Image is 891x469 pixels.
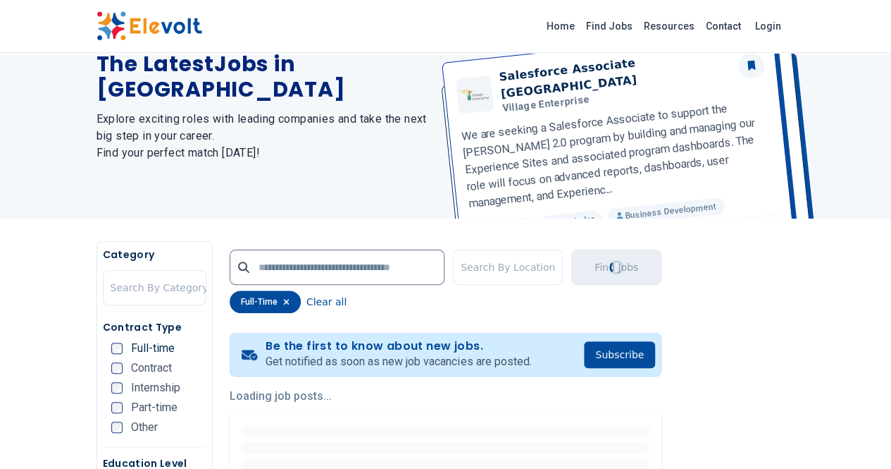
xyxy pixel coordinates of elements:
[606,257,626,277] div: Loading...
[111,402,123,413] input: Part-time
[230,388,661,405] p: Loading job posts...
[111,422,123,433] input: Other
[96,51,429,102] h1: The Latest Jobs in [GEOGRAPHIC_DATA]
[111,363,123,374] input: Contract
[96,111,429,162] h2: Explore exciting roles with leading companies and take the next big step in your career. Find you...
[131,402,177,413] span: Part-time
[131,422,158,433] span: Other
[747,12,790,40] a: Login
[131,382,180,394] span: Internship
[131,343,175,354] span: Full-time
[580,15,638,37] a: Find Jobs
[638,15,700,37] a: Resources
[131,363,172,374] span: Contract
[700,15,747,37] a: Contact
[584,341,655,368] button: Subscribe
[103,320,206,334] h5: Contract Type
[111,382,123,394] input: Internship
[96,11,202,41] img: Elevolt
[266,353,531,370] p: Get notified as soon as new job vacancies are posted.
[571,250,661,285] button: Find JobsLoading...
[306,291,347,313] button: Clear all
[541,15,580,37] a: Home
[230,291,301,313] div: full-time
[103,248,206,262] h5: Category
[266,339,531,353] h4: Be the first to know about new jobs.
[111,343,123,354] input: Full-time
